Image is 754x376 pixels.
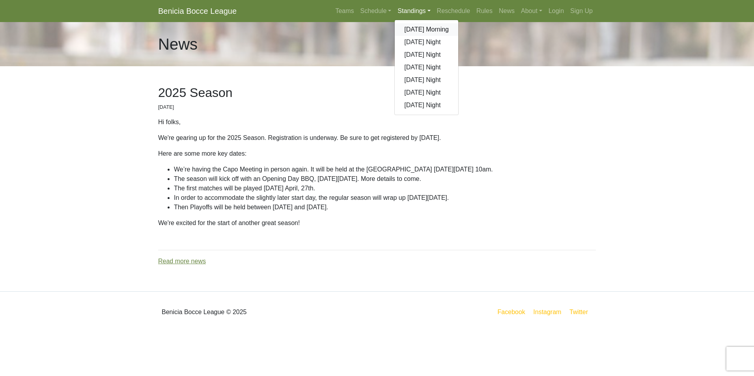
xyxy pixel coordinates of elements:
[496,3,518,19] a: News
[357,3,395,19] a: Schedule
[174,193,596,203] li: In order to accommodate the slightly later start day, the regular season will wrap up [DATE][DATE].
[394,3,433,19] a: Standings
[567,3,596,19] a: Sign Up
[158,149,596,158] p: Here are some more key dates:
[158,3,237,19] a: Benicia Bocce League
[332,3,357,19] a: Teams
[395,23,458,36] a: [DATE] Morning
[158,85,596,100] h2: 2025 Season
[174,174,596,184] li: The season will kick off with an Opening Day BBQ, [DATE][DATE]. More details to come.
[395,99,458,112] a: [DATE] Night
[395,36,458,48] a: [DATE] Night
[174,203,596,212] li: Then Playoffs will be held between [DATE] and [DATE].
[568,307,594,317] a: Twitter
[158,133,596,143] p: We're gearing up for the 2025 Season. Registration is underway. Be sure to get registered by [DATE].
[496,307,527,317] a: Facebook
[434,3,474,19] a: Reschedule
[158,35,198,54] h1: News
[158,258,206,264] a: Read more news
[395,86,458,99] a: [DATE] Night
[158,218,596,228] p: We're excited for the start of another great season!
[174,165,596,174] li: We’re having the Capo Meeting in person again. It will be held at the [GEOGRAPHIC_DATA] [DATE][DA...
[545,3,567,19] a: Login
[158,117,596,127] p: Hi folks,
[394,20,459,115] div: Standings
[158,103,596,111] p: [DATE]
[395,48,458,61] a: [DATE] Night
[518,3,545,19] a: About
[152,298,377,326] div: Benicia Bocce League © 2025
[174,184,596,193] li: The first matches will be played [DATE] April, 27th.
[473,3,496,19] a: Rules
[395,61,458,74] a: [DATE] Night
[395,74,458,86] a: [DATE] Night
[532,307,563,317] a: Instagram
